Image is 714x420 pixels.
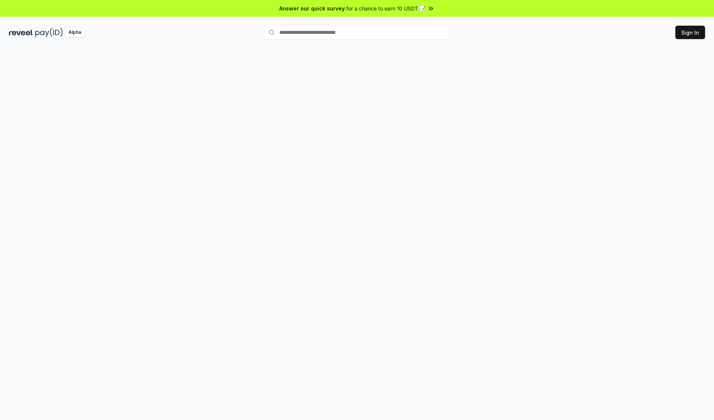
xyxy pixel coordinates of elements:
img: pay_id [35,28,63,37]
span: Answer our quick survey [279,4,345,12]
div: Alpha [64,28,85,37]
button: Sign In [675,26,705,39]
span: for a chance to earn 10 USDT 📝 [346,4,426,12]
img: reveel_dark [9,28,34,37]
